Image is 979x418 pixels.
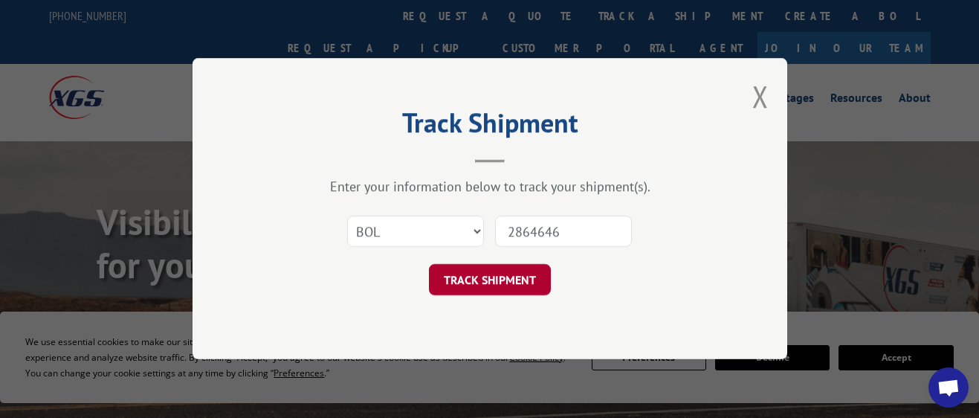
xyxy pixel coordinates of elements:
input: Number(s) [495,216,632,248]
div: Open chat [928,367,969,408]
button: TRACK SHIPMENT [429,265,551,296]
button: Close modal [752,77,769,116]
div: Enter your information below to track your shipment(s). [267,179,713,196]
h2: Track Shipment [267,112,713,141]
